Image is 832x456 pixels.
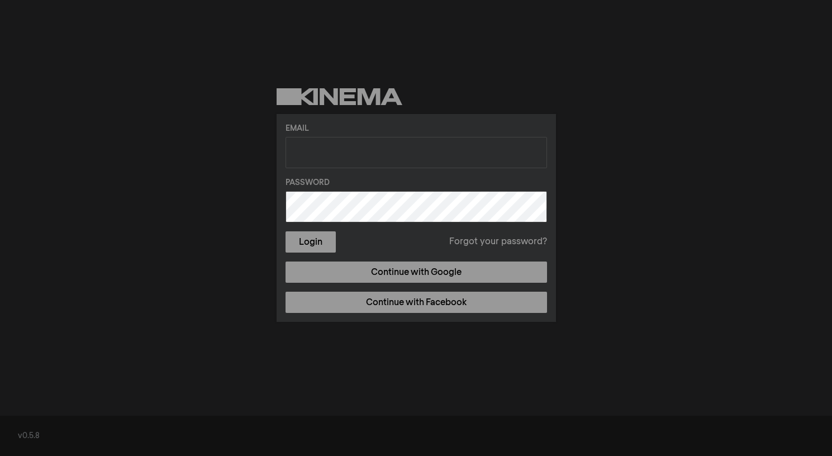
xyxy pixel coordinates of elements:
[286,292,547,313] a: Continue with Facebook
[286,262,547,283] a: Continue with Google
[449,235,547,249] a: Forgot your password?
[286,123,547,135] label: Email
[18,430,814,442] div: v0.5.8
[286,177,547,189] label: Password
[286,231,336,253] button: Login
